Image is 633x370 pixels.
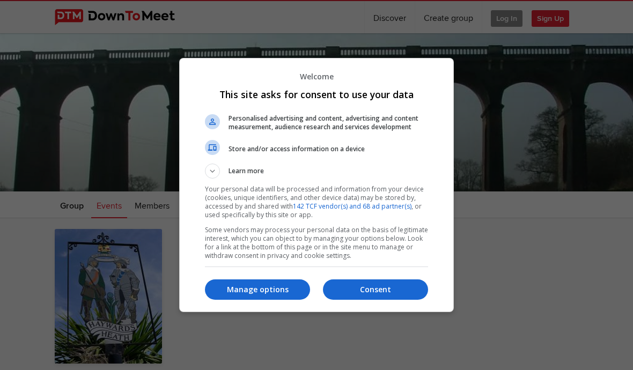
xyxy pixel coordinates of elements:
button: Manage options [205,279,310,300]
p: Your personal data will be processed and information from your device (cookies, unique identifier... [205,185,428,219]
button: Consent [323,279,428,300]
span: Store and/or access information on a device [229,145,428,153]
p: Consent [323,284,428,295]
span: Learn more [229,166,264,179]
div: This site asks for consent to use your data [179,58,454,312]
p: Manage options [205,284,310,295]
a: 142 TCF vendor(s) and 68 ad partner(s) [293,202,411,211]
p: Welcome [205,71,428,82]
h1: This site asks for consent to use your data [205,88,428,101]
span: Personalised advertising and content, advertising and content measurement, audience research and ... [229,114,428,131]
p: Some vendors may process your personal data on the basis of legitimate interest, which you can ob... [205,226,428,260]
button: Learn more [205,164,428,179]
